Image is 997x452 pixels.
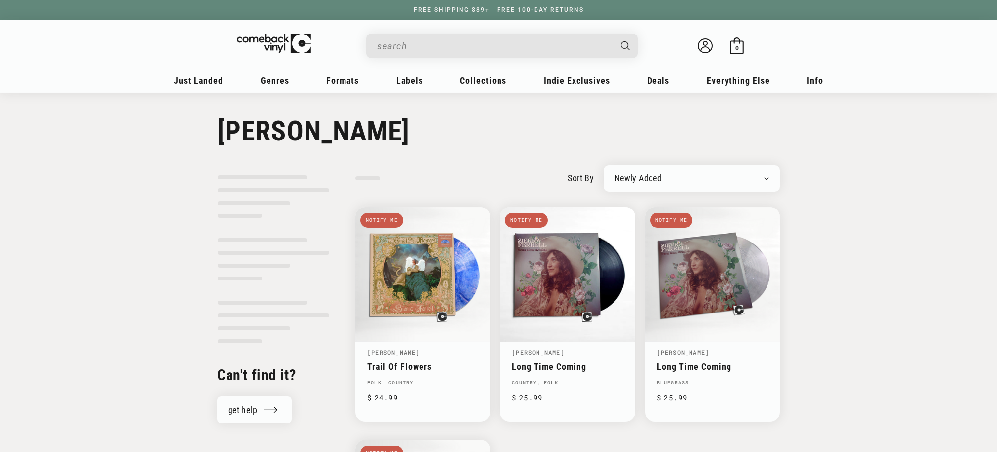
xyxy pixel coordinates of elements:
label: sort by [568,172,594,185]
a: Trail Of Flowers [367,361,478,372]
span: Deals [647,75,669,86]
span: Just Landed [174,75,223,86]
span: Indie Exclusives [544,75,610,86]
a: Long Time Coming [657,361,768,372]
div: Search [366,34,638,58]
span: Everything Else [707,75,770,86]
a: [PERSON_NAME] [367,348,420,356]
button: Search [613,34,639,58]
a: FREE SHIPPING $89+ | FREE 100-DAY RETURNS [404,6,594,13]
span: Labels [396,75,423,86]
span: Formats [326,75,359,86]
input: search [377,36,611,56]
a: get help [217,396,292,423]
a: Long Time Coming [512,361,623,372]
a: [PERSON_NAME] [512,348,565,356]
h1: [PERSON_NAME] [217,115,780,147]
span: Collections [460,75,506,86]
h2: Can't find it? [217,365,330,384]
span: 0 [735,44,739,52]
span: Info [807,75,823,86]
span: Genres [261,75,289,86]
a: [PERSON_NAME] [657,348,710,356]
